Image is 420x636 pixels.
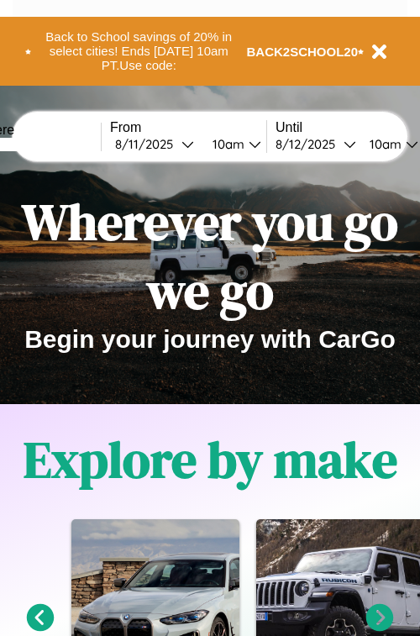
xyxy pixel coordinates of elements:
div: 10am [204,136,249,152]
label: From [110,120,266,135]
div: 10am [361,136,406,152]
div: 8 / 11 / 2025 [115,136,181,152]
h1: Explore by make [24,425,397,494]
button: 10am [199,135,266,153]
b: BACK2SCHOOL20 [247,45,359,59]
button: Back to School savings of 20% in select cities! Ends [DATE] 10am PT.Use code: [31,25,247,77]
div: 8 / 12 / 2025 [276,136,344,152]
button: 8/11/2025 [110,135,199,153]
